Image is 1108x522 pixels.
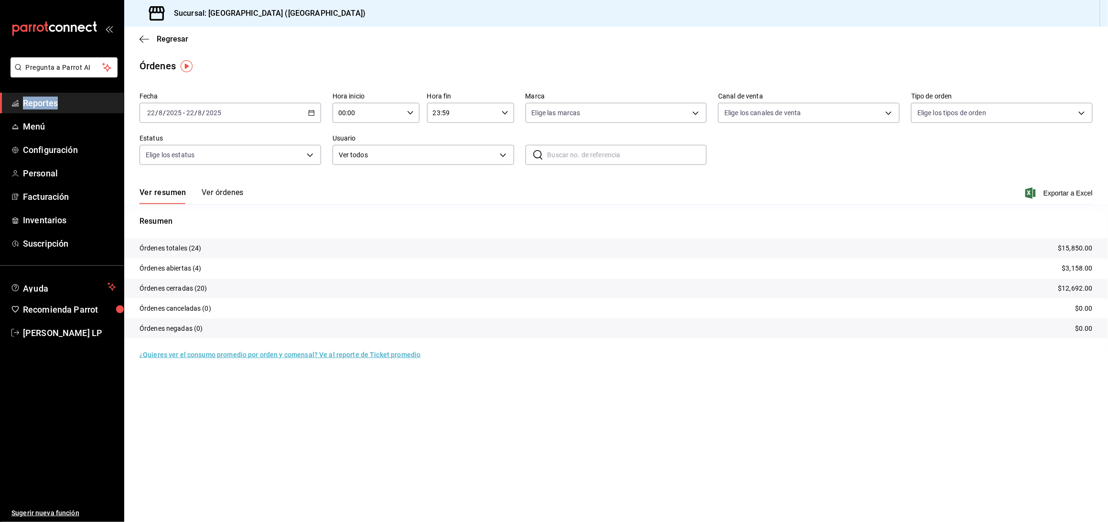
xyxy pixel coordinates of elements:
label: Tipo de orden [911,93,1093,100]
button: Exportar a Excel [1027,187,1093,199]
label: Estatus [140,135,321,142]
span: Inventarios [23,214,116,227]
span: Suscripción [23,237,116,250]
button: Regresar [140,34,188,43]
input: Buscar no. de referencia [548,145,707,164]
p: $0.00 [1075,304,1093,314]
label: Fecha [140,93,321,100]
span: Ver todos [339,150,496,160]
label: Marca [526,93,707,100]
label: Hora inicio [333,93,420,100]
h3: Sucursal: [GEOGRAPHIC_DATA] ([GEOGRAPHIC_DATA]) [166,8,366,19]
span: Reportes [23,97,116,109]
p: $15,850.00 [1058,243,1093,253]
p: $12,692.00 [1058,283,1093,294]
button: Ver órdenes [202,188,244,204]
input: -- [186,109,194,117]
span: / [203,109,205,117]
p: $3,158.00 [1062,263,1093,273]
div: navigation tabs [140,188,244,204]
input: -- [147,109,155,117]
span: Configuración [23,143,116,156]
span: Elige los canales de venta [724,108,801,118]
span: Menú [23,120,116,133]
button: Pregunta a Parrot AI [11,57,118,77]
p: Resumen [140,216,1093,227]
input: -- [158,109,163,117]
p: $0.00 [1075,324,1093,334]
span: Sugerir nueva función [11,508,116,518]
span: Ayuda [23,281,104,293]
input: ---- [166,109,182,117]
input: -- [198,109,203,117]
a: ¿Quieres ver el consumo promedio por orden y comensal? Ve al reporte de Ticket promedio [140,351,420,359]
span: Regresar [157,34,188,43]
span: / [155,109,158,117]
a: Pregunta a Parrot AI [7,69,118,79]
span: / [194,109,197,117]
p: Órdenes canceladas (0) [140,304,211,314]
span: / [163,109,166,117]
span: Elige las marcas [532,108,581,118]
p: Órdenes negadas (0) [140,324,203,334]
span: Elige los estatus [146,150,194,160]
p: Órdenes abiertas (4) [140,263,202,273]
span: Elige los tipos de orden [917,108,986,118]
label: Usuario [333,135,514,142]
div: Órdenes [140,59,176,73]
span: Pregunta a Parrot AI [26,63,103,73]
span: [PERSON_NAME] LP [23,326,116,339]
span: - [183,109,185,117]
p: Órdenes cerradas (20) [140,283,207,294]
span: Facturación [23,190,116,203]
p: Órdenes totales (24) [140,243,202,253]
span: Personal [23,167,116,180]
label: Canal de venta [718,93,900,100]
button: open_drawer_menu [105,25,113,33]
button: Ver resumen [140,188,186,204]
input: ---- [205,109,222,117]
label: Hora fin [427,93,514,100]
img: Tooltip marker [181,60,193,72]
span: Recomienda Parrot [23,303,116,316]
